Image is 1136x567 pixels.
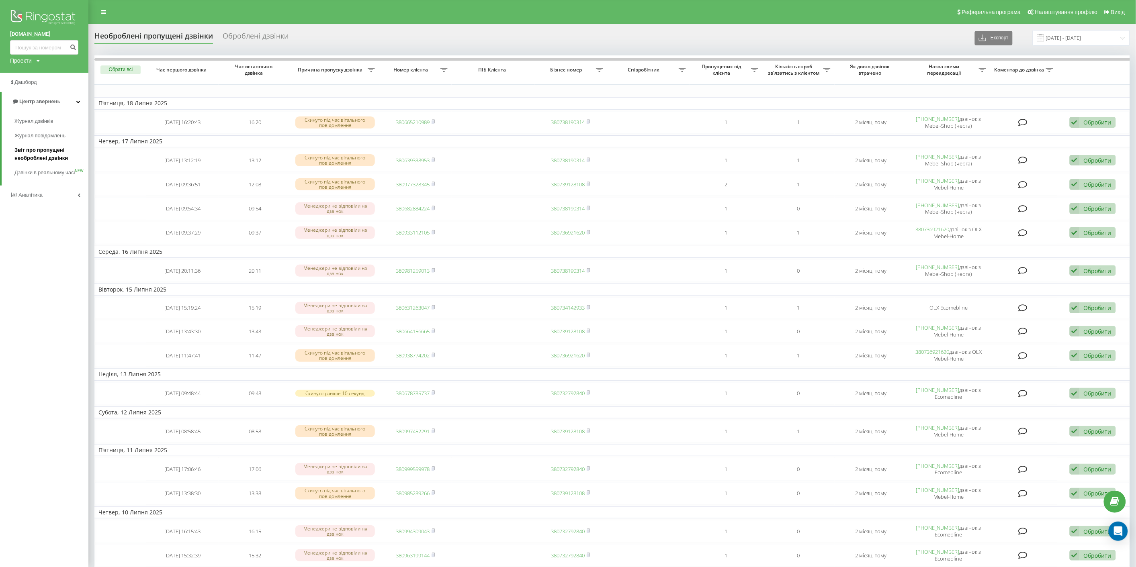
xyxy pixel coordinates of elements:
[14,132,65,140] span: Журнал повідомлень
[975,31,1013,45] button: Експорт
[916,548,960,555] a: [PHONE_NUMBER]
[766,63,823,76] span: Кількість спроб зв'язатись з клієнтом
[551,390,585,397] a: 380732792840
[690,111,762,134] td: 1
[551,428,585,435] a: 380739128108
[14,79,37,85] span: Дашборд
[396,328,430,335] a: 380664156665
[94,406,1130,418] td: Субота, 12 Липня 2025
[690,320,762,343] td: 1
[916,324,960,331] a: [PHONE_NUMBER]
[835,173,907,196] td: 2 місяці тому
[146,149,219,171] td: [DATE] 13:12:19
[916,153,960,160] a: [PHONE_NUMBER]
[14,117,53,125] span: Журнал дзвінків
[396,552,430,559] a: 380963199144
[762,173,835,196] td: 1
[396,157,430,164] a: 380639338953
[907,482,990,505] td: дзвінок з Mebel-Home
[223,32,289,44] div: Оброблені дзвінки
[219,259,291,282] td: 20:11
[1111,9,1125,15] span: Вихід
[146,320,219,343] td: [DATE] 13:43:30
[1084,465,1111,473] div: Обробити
[146,297,219,318] td: [DATE] 15:19:24
[1084,267,1111,275] div: Обробити
[219,420,291,443] td: 08:58
[219,520,291,543] td: 16:15
[916,115,960,122] a: [PHONE_NUMBER]
[835,197,907,220] td: 2 місяці тому
[907,382,990,405] td: дзвінок з Ecomebline
[396,428,430,435] a: 380997452291
[295,302,375,314] div: Менеджери не відповіли на дзвінок
[916,424,960,431] a: [PHONE_NUMBER]
[690,259,762,282] td: 1
[762,458,835,480] td: 0
[835,222,907,244] td: 2 місяці тому
[100,65,141,74] button: Обрати всі
[94,368,1130,380] td: Неділя, 13 Липня 2025
[907,197,990,220] td: дзвінок з Mebel-Shop (черга)
[551,352,585,359] a: 380736921620
[762,222,835,244] td: 1
[916,263,960,271] a: [PHONE_NUMBER]
[295,67,367,73] span: Причина пропуску дзвінка
[295,463,375,475] div: Менеджери не відповіли на дзвінок
[911,63,979,76] span: Назва схеми переадресації
[907,222,990,244] td: дзвінок з OLX Mebel-Home
[835,111,907,134] td: 2 місяці тому
[1084,205,1111,212] div: Обробити
[551,181,585,188] a: 380739128108
[14,169,75,177] span: Дзвінки в реальному часі
[835,520,907,543] td: 2 місяці тому
[994,67,1046,73] span: Коментар до дзвінка
[538,67,596,73] span: Бізнес номер
[146,420,219,443] td: [DATE] 08:58:45
[1084,528,1111,535] div: Обробити
[295,154,375,166] div: Скинуто під час вітального повідомлення
[551,465,585,473] a: 380732792840
[762,320,835,343] td: 0
[295,226,375,239] div: Менеджери не відповіли на дзвінок
[762,544,835,567] td: 0
[551,489,585,497] a: 380739128108
[916,524,960,531] a: [PHONE_NUMBER]
[14,143,88,165] a: Звіт про пропущені необроблені дзвінки
[551,205,585,212] a: 380738190314
[295,549,375,561] div: Менеджери не відповіли на дзвінок
[762,344,835,367] td: 1
[396,528,430,535] a: 380994309043
[1084,118,1111,126] div: Обробити
[690,458,762,480] td: 1
[146,520,219,543] td: [DATE] 16:15:43
[154,67,211,73] span: Час першого дзвінка
[762,197,835,220] td: 0
[916,462,960,469] a: [PHONE_NUMBER]
[907,111,990,134] td: дзвінок з Mebel-Shop (черга)
[690,520,762,543] td: 1
[383,67,440,73] span: Номер клієнта
[690,382,762,405] td: 1
[295,202,375,214] div: Менеджери не відповіли на дзвінок
[907,544,990,567] td: дзвінок з Ecomebline
[915,226,949,233] a: 380736921620
[146,382,219,405] td: [DATE] 09:48:44
[219,111,291,134] td: 16:20
[396,304,430,311] a: 380631263047
[1084,328,1111,335] div: Обробити
[219,197,291,220] td: 09:54
[835,382,907,405] td: 2 місяці тому
[295,525,375,537] div: Менеджери не відповіли на дзвінок
[226,63,284,76] span: Час останнього дзвінка
[551,328,585,335] a: 380739128108
[295,265,375,277] div: Менеджери не відповіли на дзвінок
[396,352,430,359] a: 380938774202
[762,482,835,505] td: 0
[94,283,1130,296] td: Вівторок, 15 Липня 2025
[690,222,762,244] td: 1
[962,9,1021,15] span: Реферальна програма
[1084,157,1111,164] div: Обробити
[835,320,907,343] td: 2 місяці тому
[762,520,835,543] td: 0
